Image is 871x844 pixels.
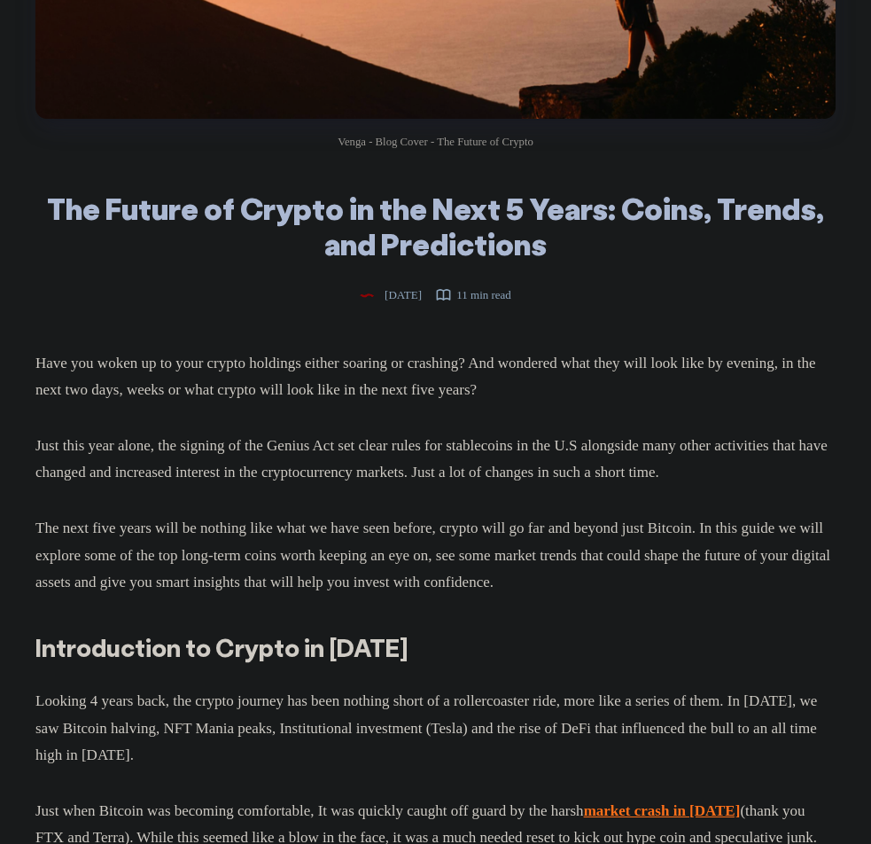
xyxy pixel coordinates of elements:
p: Just this year alone, the signing of the Genius Act set clear rules for stablecoins in the U.S al... [35,426,836,487]
h1: The Future of Crypto in the Next 5 Years: Coins, Trends, and Predictions [35,191,836,263]
time: [DATE] [360,288,422,301]
strong: Introduction to Crypto in [DATE] [35,631,408,663]
a: market crash in [DATE] [584,802,741,819]
p: The next five years will be nothing like what we have seen before, crypto will go far and beyond ... [35,508,836,597]
p: Have you woken up to your crypto holdings either soaring or crashing? And wondered what they will... [35,350,836,404]
span: Venga - Blog Cover - The Future of Crypto [338,136,533,148]
div: 11 min read [435,285,511,305]
p: Looking 4 years back, the crypto journey has been nothing short of a rollercoaster ride, more lik... [35,681,836,770]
